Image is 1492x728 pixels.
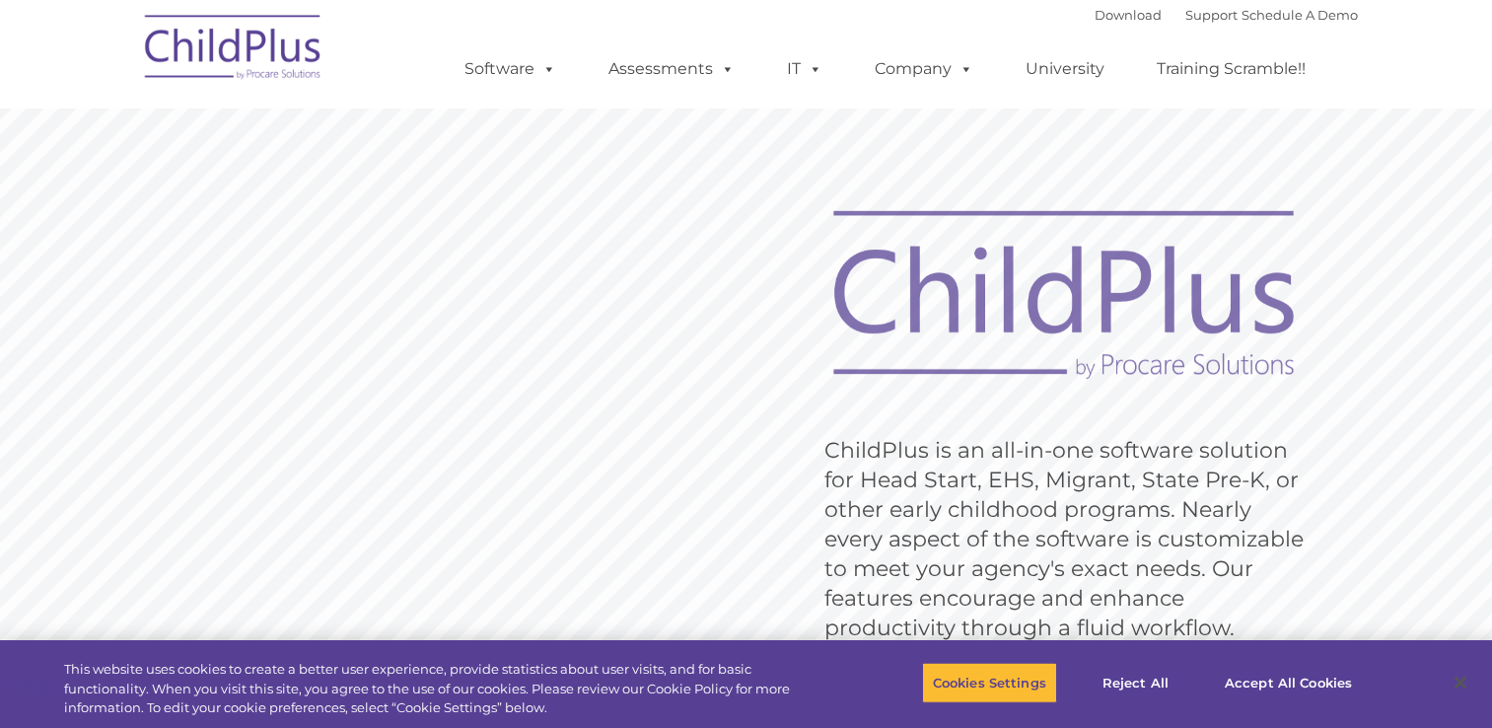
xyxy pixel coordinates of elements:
[135,1,332,100] img: ChildPlus by Procare Solutions
[589,49,754,89] a: Assessments
[1006,49,1124,89] a: University
[1214,662,1363,703] button: Accept All Cookies
[1095,7,1358,23] font: |
[1074,662,1197,703] button: Reject All
[855,49,993,89] a: Company
[824,436,1314,643] rs-layer: ChildPlus is an all-in-one software solution for Head Start, EHS, Migrant, State Pre-K, or other ...
[1185,7,1238,23] a: Support
[1137,49,1325,89] a: Training Scramble!!
[1439,661,1482,704] button: Close
[922,662,1057,703] button: Cookies Settings
[1095,7,1162,23] a: Download
[767,49,842,89] a: IT
[1242,7,1358,23] a: Schedule A Demo
[445,49,576,89] a: Software
[64,660,820,718] div: This website uses cookies to create a better user experience, provide statistics about user visit...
